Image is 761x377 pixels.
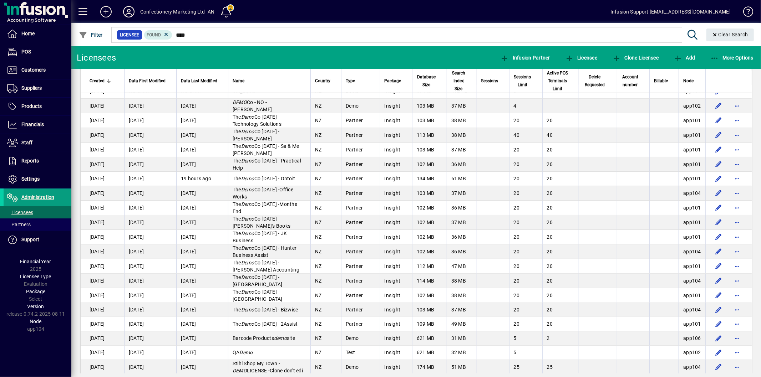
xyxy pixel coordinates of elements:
span: The Co [DATE] - Technology Solutions [233,114,281,127]
div: Billable [654,77,674,85]
td: 20 [542,113,579,128]
button: Clone Licensee [610,51,660,64]
em: Demo [241,129,254,134]
em: Demo [241,158,254,164]
td: 40 [509,128,542,143]
td: 20 [509,201,542,215]
td: 40 [542,128,579,143]
td: [DATE] [124,201,176,215]
div: Package [385,77,408,85]
span: Partners [7,222,31,227]
td: Partner [341,201,380,215]
div: Confectionery Marketing Ltd- AN [140,6,214,17]
td: [DATE] [176,288,228,303]
td: 102 MB [412,215,447,230]
td: 113 MB [412,128,447,143]
td: Insight [380,259,412,274]
div: Type [346,77,376,85]
button: Edit [713,304,724,315]
td: 20 [509,244,542,259]
td: 38 MB [447,274,477,288]
a: POS [4,43,71,61]
button: Infusion Partner [498,51,552,64]
td: [DATE] [124,186,176,201]
td: [DATE] [81,274,124,288]
td: NZ [310,288,341,303]
span: Home [21,31,35,36]
td: 20 [542,143,579,157]
td: [DATE] [81,143,124,157]
a: Settings [4,170,71,188]
td: 20 [509,230,542,244]
span: app101.prod.infusionbusinesssoftware.com [683,132,701,138]
span: Infusion Partner [500,55,550,61]
span: Financial Year [20,259,51,264]
span: The Co [DATE] - [GEOGRAPHIC_DATA] [233,274,282,287]
td: 102 MB [412,230,447,244]
td: [DATE] [176,157,228,172]
span: Type [346,77,355,85]
span: Licensees [7,210,33,215]
td: 20 [509,215,542,230]
td: 36 MB [447,244,477,259]
span: The Co [DATE] - Practical Help [233,158,301,171]
button: Edit [713,144,724,155]
a: Partners [4,218,71,231]
button: Edit [713,275,724,286]
td: [DATE] [81,113,124,128]
div: Created [90,77,120,85]
td: [DATE] [81,259,124,274]
td: Insight [380,215,412,230]
td: 112 MB [412,259,447,274]
td: 103 MB [412,113,447,128]
td: [DATE] [124,230,176,244]
td: Insight [380,99,412,113]
span: Created [90,77,105,85]
button: Edit [713,347,724,358]
button: More options [731,100,743,112]
span: Database Size [417,73,436,89]
td: 102 MB [412,244,447,259]
td: 20 [509,274,542,288]
button: Filter [77,29,105,41]
span: app101.prod.infusionbusinesssoftware.com [683,118,701,123]
span: Co - NO - [PERSON_NAME] [233,99,272,112]
td: Insight [380,244,412,259]
td: 37 MB [447,99,477,113]
td: [DATE] [176,99,228,113]
td: Partner [341,157,380,172]
a: Suppliers [4,79,71,97]
a: Reports [4,152,71,170]
button: More options [731,361,743,373]
td: NZ [310,201,341,215]
button: Edit [713,202,724,213]
span: Found [147,32,161,37]
button: Edit [713,318,724,330]
td: 102 MB [412,157,447,172]
div: Name [233,77,306,85]
td: 36 MB [447,230,477,244]
em: Demo [241,114,254,120]
td: 19 hours ago [176,172,228,186]
td: 36 MB [447,201,477,215]
td: 20 [542,244,579,259]
td: 20 [509,288,542,303]
td: 103 MB [412,143,447,157]
span: Delete Requested [583,73,606,89]
td: 20 [542,201,579,215]
td: [DATE] [81,288,124,303]
span: Add [674,55,695,61]
div: Licensees [77,52,116,63]
span: Node [683,77,694,85]
td: Partner [341,215,380,230]
td: NZ [310,157,341,172]
td: 36 MB [447,157,477,172]
span: Products [21,103,42,109]
span: app104.prod.infusionbusinesssoftware.com [683,190,701,196]
button: More options [731,332,743,344]
td: Partner [341,172,380,186]
span: The Co [DATE] -Months End [233,201,297,214]
td: [DATE] [124,143,176,157]
td: Partner [341,143,380,157]
span: Active POS Terminals Limit [547,69,568,93]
